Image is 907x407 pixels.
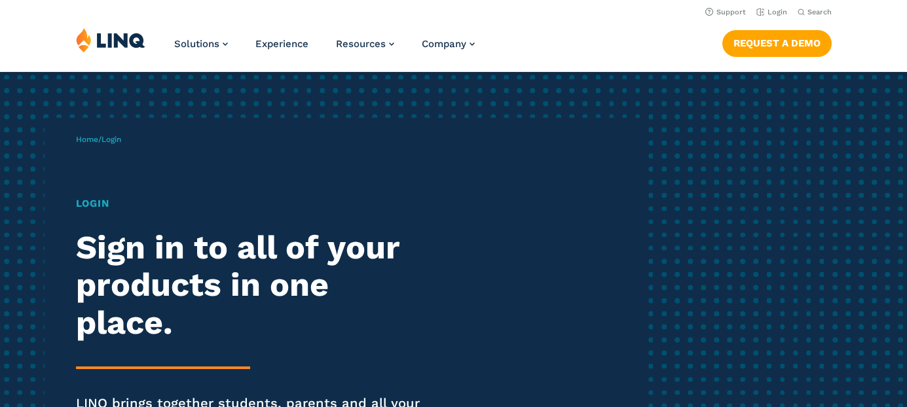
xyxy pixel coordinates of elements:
[807,8,832,16] span: Search
[756,8,787,16] a: Login
[174,27,475,71] nav: Primary Navigation
[76,27,145,52] img: LINQ | K‑12 Software
[722,27,832,56] nav: Button Navigation
[76,135,98,144] a: Home
[422,38,475,50] a: Company
[422,38,466,50] span: Company
[336,38,394,50] a: Resources
[174,38,219,50] span: Solutions
[255,38,308,50] a: Experience
[705,8,746,16] a: Support
[76,135,121,144] span: /
[102,135,121,144] span: Login
[174,38,228,50] a: Solutions
[722,30,832,56] a: Request a Demo
[798,7,832,17] button: Open Search Bar
[76,196,426,211] h1: Login
[76,229,426,342] h2: Sign in to all of your products in one place.
[336,38,386,50] span: Resources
